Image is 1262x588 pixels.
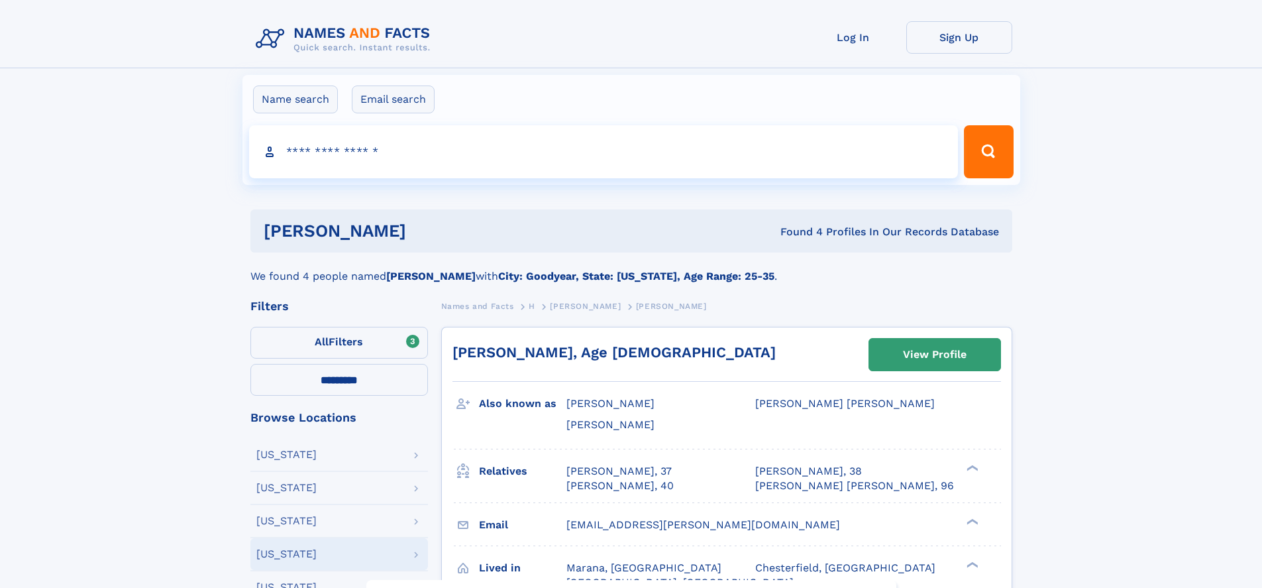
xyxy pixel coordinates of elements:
[963,560,979,569] div: ❯
[566,397,655,410] span: [PERSON_NAME]
[964,125,1013,178] button: Search Button
[250,21,441,57] img: Logo Names and Facts
[593,225,999,239] div: Found 4 Profiles In Our Records Database
[963,463,979,472] div: ❯
[250,253,1012,284] div: We found 4 people named with .
[550,298,621,314] a: [PERSON_NAME]
[906,21,1012,54] a: Sign Up
[550,302,621,311] span: [PERSON_NAME]
[479,392,566,415] h3: Also known as
[498,270,774,282] b: City: Goodyear, State: [US_STATE], Age Range: 25-35
[386,270,476,282] b: [PERSON_NAME]
[755,464,862,479] a: [PERSON_NAME], 38
[250,327,428,359] label: Filters
[755,479,954,493] a: [PERSON_NAME] [PERSON_NAME], 96
[352,86,435,113] label: Email search
[256,449,317,460] div: [US_STATE]
[479,514,566,536] h3: Email
[566,561,721,574] span: Marana, [GEOGRAPHIC_DATA]
[256,516,317,526] div: [US_STATE]
[903,339,967,370] div: View Profile
[636,302,707,311] span: [PERSON_NAME]
[529,298,535,314] a: H
[249,125,959,178] input: search input
[256,549,317,559] div: [US_STATE]
[441,298,514,314] a: Names and Facts
[250,412,428,424] div: Browse Locations
[264,223,594,239] h1: [PERSON_NAME]
[755,397,935,410] span: [PERSON_NAME] [PERSON_NAME]
[566,479,674,493] a: [PERSON_NAME], 40
[566,464,672,479] a: [PERSON_NAME], 37
[479,557,566,579] h3: Lived in
[452,344,776,361] a: [PERSON_NAME], Age [DEMOGRAPHIC_DATA]
[755,561,935,574] span: Chesterfield, [GEOGRAPHIC_DATA]
[800,21,906,54] a: Log In
[566,518,840,531] span: [EMAIL_ADDRESS][PERSON_NAME][DOMAIN_NAME]
[479,460,566,483] h3: Relatives
[566,418,655,431] span: [PERSON_NAME]
[529,302,535,311] span: H
[250,300,428,312] div: Filters
[963,517,979,526] div: ❯
[256,483,317,493] div: [US_STATE]
[315,335,329,348] span: All
[869,339,1000,371] a: View Profile
[253,86,338,113] label: Name search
